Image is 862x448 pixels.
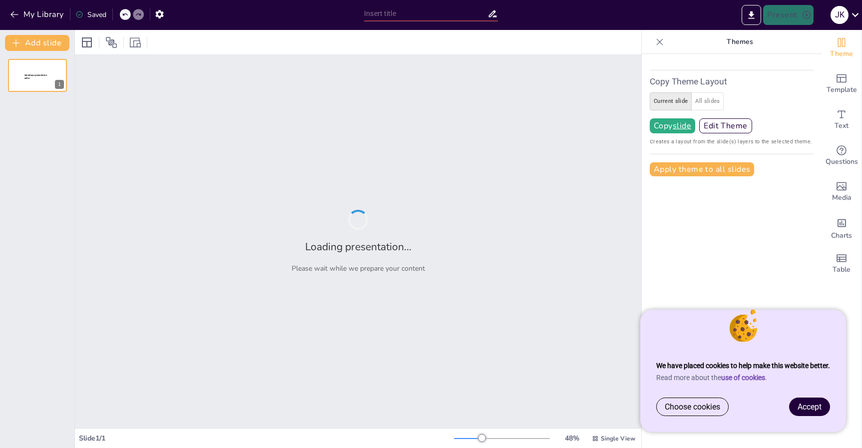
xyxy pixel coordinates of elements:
[24,74,47,79] span: Sendsteps presentation editor
[827,84,857,95] span: Template
[822,246,862,282] div: Add a table
[699,118,752,133] button: Edit Theme
[650,162,754,176] button: Apply theme to all slides
[305,240,412,254] h2: Loading presentation...
[790,398,830,416] a: Accept
[831,230,852,241] span: Charts
[763,5,813,25] button: Present
[668,30,812,54] p: Themes
[79,34,95,50] div: Layout
[830,48,853,59] span: Theme
[822,210,862,246] div: Add charts and graphs
[822,174,862,210] div: Add images, graphics, shapes or video
[650,74,814,88] h6: Copy Theme Layout
[650,92,814,110] div: create layout
[822,138,862,174] div: Get real-time input from your audience
[364,6,487,21] input: Insert title
[79,434,454,443] div: Slide 1 / 1
[833,264,851,275] span: Table
[55,80,64,89] div: 1
[742,5,761,25] button: Export to PowerPoint
[656,362,830,370] strong: We have placed cookies to help make this website better.
[5,35,69,51] button: Add slide
[657,398,728,416] a: Choose cookies
[832,192,852,203] span: Media
[721,374,765,382] a: use of cookies
[691,92,724,110] button: all slides
[128,34,143,50] div: Resize presentation
[831,6,849,24] div: J K
[826,156,858,167] span: Questions
[7,6,68,22] button: My Library
[835,120,849,131] span: Text
[601,435,635,443] span: Single View
[8,59,67,92] div: Sendsteps presentation editor1
[292,264,425,273] p: Please wait while we prepare your content
[822,66,862,102] div: Add ready made slides
[822,30,862,66] div: Change the overall theme
[650,92,692,110] button: current slide
[673,122,691,130] u: slide
[656,374,830,382] p: Read more about the .
[105,36,117,48] span: Position
[650,118,695,133] button: Copyslide
[75,10,106,19] div: Saved
[798,402,822,412] span: Accept
[650,137,814,146] span: Creates a layout from the slide(s) layers to the selected theme.
[831,5,849,25] button: J K
[665,402,720,412] span: Choose cookies
[822,102,862,138] div: Add text boxes
[560,434,584,443] div: 48 %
